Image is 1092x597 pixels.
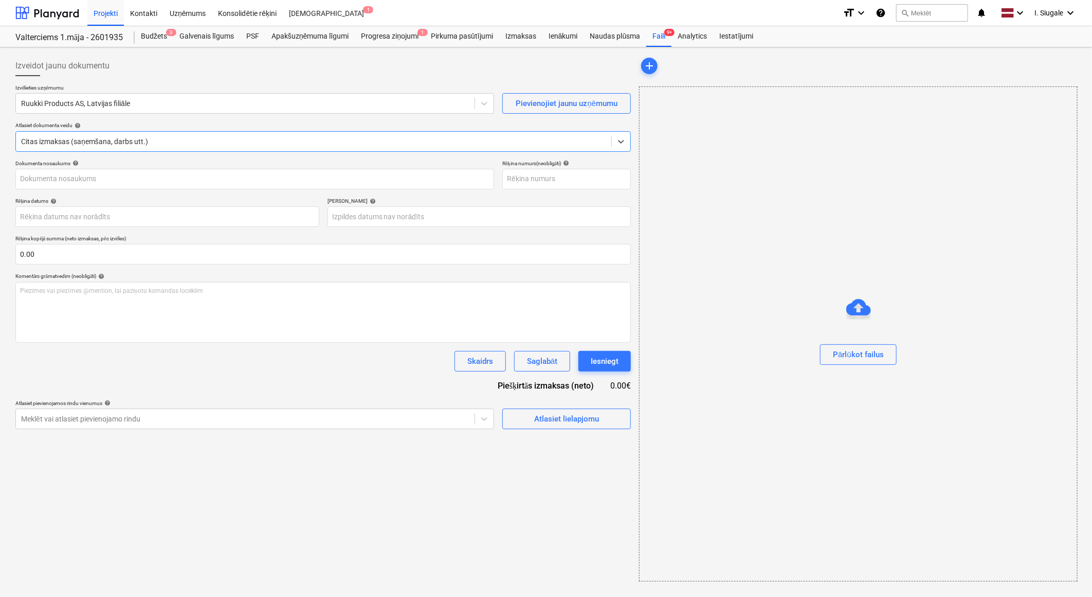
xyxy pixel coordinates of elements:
[240,26,265,47] a: PSF
[502,93,631,114] button: Pievienojiet jaunu uzņēmumu
[502,169,631,189] input: Rēķina numurs
[15,160,494,167] div: Dokumenta nosaukums
[671,26,713,47] a: Analytics
[15,400,494,407] div: Atlasiet pievienojamos rindu vienumus
[15,244,631,265] input: Rēķina kopējā summa (neto izmaksas, pēc izvēles)
[15,122,631,129] div: Atlasiet dokumenta veidu
[368,198,376,204] span: help
[102,400,111,406] span: help
[820,344,897,365] button: Pārlūkot failus
[591,355,618,368] div: Iesniegt
[976,7,987,19] i: notifications
[1034,9,1063,17] span: I. Siugale
[355,26,425,47] a: Progresa ziņojumi1
[327,206,631,227] input: Izpildes datums nav norādīts
[489,380,610,392] div: Piešķirtās izmaksas (neto)
[417,29,428,36] span: 1
[643,60,656,72] span: add
[502,160,631,167] div: Rēķina numurs (neobligāti)
[561,160,569,166] span: help
[15,206,319,227] input: Rēķina datums nav norādīts
[72,122,81,129] span: help
[514,351,570,372] button: Saglabāt
[467,355,493,368] div: Skaidrs
[48,198,57,204] span: help
[896,4,968,22] button: Meklēt
[363,6,373,13] span: 1
[713,26,759,47] a: Iestatījumi
[135,26,173,47] a: Budžets3
[534,412,599,426] div: Atlasiet lielapjomu
[499,26,542,47] a: Izmaksas
[1041,548,1092,597] iframe: Chat Widget
[639,86,1078,582] div: Pārlūkot failus
[15,84,494,93] p: Izvēlieties uzņēmumu
[646,26,671,47] a: Faili9+
[876,7,886,19] i: Zināšanu pamats
[425,26,499,47] a: Pirkuma pasūtījumi
[664,29,675,36] span: 9+
[1064,7,1077,19] i: keyboard_arrow_down
[1014,7,1026,19] i: keyboard_arrow_down
[15,198,319,204] div: Rēķina datums
[516,97,617,110] div: Pievienojiet jaunu uzņēmumu
[855,7,867,19] i: keyboard_arrow_down
[265,26,355,47] a: Apakšuzņēmuma līgumi
[833,348,884,361] div: Pārlūkot failus
[355,26,425,47] div: Progresa ziņojumi
[173,26,240,47] a: Galvenais līgums
[15,169,494,189] input: Dokumenta nosaukums
[843,7,855,19] i: format_size
[70,160,79,166] span: help
[15,235,631,244] p: Rēķina kopējā summa (neto izmaksas, pēc izvēles)
[135,26,173,47] div: Budžets
[502,409,631,429] button: Atlasiet lielapjomu
[166,29,176,36] span: 3
[610,380,631,392] div: 0.00€
[527,355,557,368] div: Saglabāt
[542,26,584,47] a: Ienākumi
[454,351,506,372] button: Skaidrs
[15,60,110,72] span: Izveidot jaunu dokumentu
[15,273,631,279] div: Komentārs grāmatvedim (neobligāti)
[646,26,671,47] div: Faili
[15,32,122,43] div: Valterciems 1.māja - 2601935
[96,273,104,279] span: help
[327,198,631,204] div: [PERSON_NAME]
[584,26,647,47] a: Naudas plūsma
[901,9,909,17] span: search
[578,351,631,372] button: Iesniegt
